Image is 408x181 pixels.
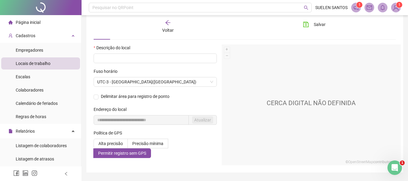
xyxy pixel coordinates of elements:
[94,130,126,136] label: Política de GPS
[16,33,35,38] span: Cadastros
[162,28,174,33] span: Voltar
[192,116,213,124] button: Atualizar
[13,170,19,176] span: facebook
[367,5,372,10] span: mail
[391,3,400,12] img: 39589
[387,160,402,175] iframe: Intercom live chat
[16,61,50,66] span: Locais de trabalho
[16,88,43,92] span: Colaboradores
[94,68,121,75] label: Fuso horário
[398,3,400,7] span: 1
[314,21,326,28] span: Salvar
[267,98,356,108] h2: CERCA DIGITAL NÃO DEFINIDA
[303,21,309,27] span: save
[22,170,28,176] span: linkedin
[298,20,330,29] button: Salvar
[31,170,37,176] span: instagram
[98,95,172,98] span: Delimitar área para registro de ponto
[8,20,13,24] span: home
[97,77,213,86] span: UTC-3 - BRASÍLIA(DF)
[16,157,54,161] span: Listagem de atrasos
[94,44,134,51] label: Descrição do local
[8,34,13,38] span: user-add
[396,2,402,8] sup: Atualize o seu contato no menu Meus Dados
[356,2,362,8] sup: 1
[16,20,40,25] span: Página inicial
[165,20,171,26] span: arrow-left
[64,172,68,176] span: left
[16,74,30,79] span: Escalas
[400,160,405,165] span: 1
[16,101,58,106] span: Calendário de feriados
[132,141,163,146] span: Precisão mínima
[98,141,123,146] span: Alta precisão
[315,4,348,11] span: SUELEN SANTOS
[353,5,359,10] span: notification
[94,106,130,113] label: Endereço do local
[304,5,308,10] span: search
[98,151,146,156] span: Permitir registro sem GPS
[16,129,35,134] span: Relatórios
[16,114,46,119] span: Regras de horas
[16,143,67,148] span: Listagem de colaboradores
[16,48,43,53] span: Empregadores
[380,5,385,10] span: bell
[8,129,13,133] span: file
[358,3,361,7] span: 1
